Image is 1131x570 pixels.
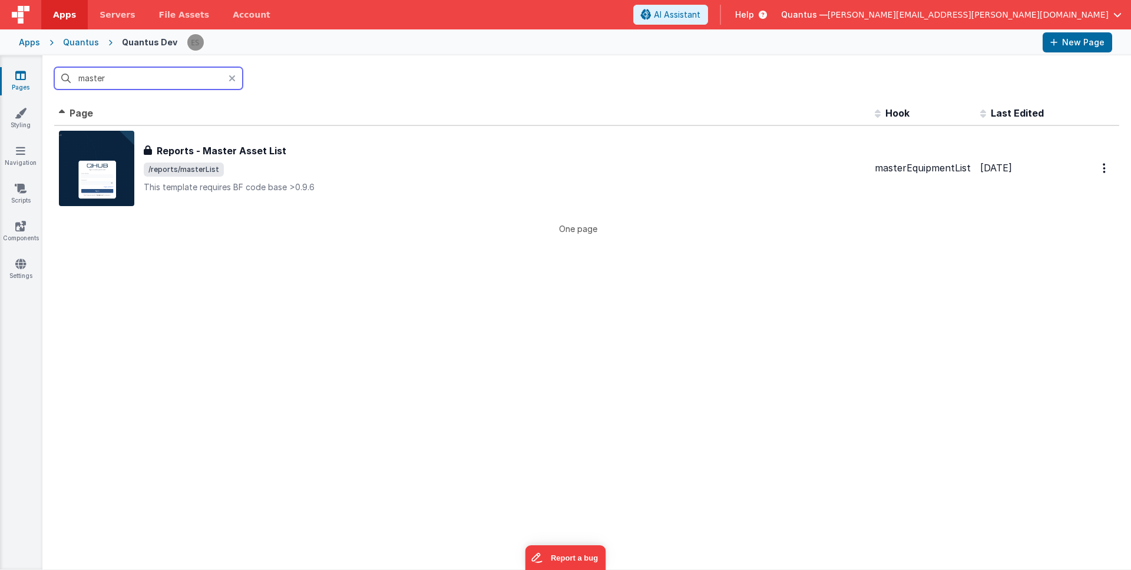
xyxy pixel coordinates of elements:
[53,9,76,21] span: Apps
[159,9,210,21] span: File Assets
[63,37,99,48] div: Quantus
[735,9,754,21] span: Help
[54,223,1102,235] p: One page
[157,144,286,158] h3: Reports - Master Asset List
[187,34,204,51] img: 2445f8d87038429357ee99e9bdfcd63a
[991,107,1044,119] span: Last Edited
[1096,156,1115,180] button: Options
[525,545,606,570] iframe: Marker.io feedback button
[70,107,93,119] span: Page
[781,9,1122,21] button: Quantus — [PERSON_NAME][EMAIL_ADDRESS][PERSON_NAME][DOMAIN_NAME]
[654,9,700,21] span: AI Assistant
[122,37,177,48] div: Quantus Dev
[100,9,135,21] span: Servers
[875,161,971,175] div: masterEquipmentList
[885,107,910,119] span: Hook
[144,181,865,193] p: This template requires BF code base >0.9.6
[633,5,708,25] button: AI Assistant
[19,37,40,48] div: Apps
[1043,32,1112,52] button: New Page
[828,9,1109,21] span: [PERSON_NAME][EMAIL_ADDRESS][PERSON_NAME][DOMAIN_NAME]
[980,162,1012,174] span: [DATE]
[144,163,224,177] span: /reports/masterList
[781,9,828,21] span: Quantus —
[54,67,243,90] input: Search pages, id's ...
